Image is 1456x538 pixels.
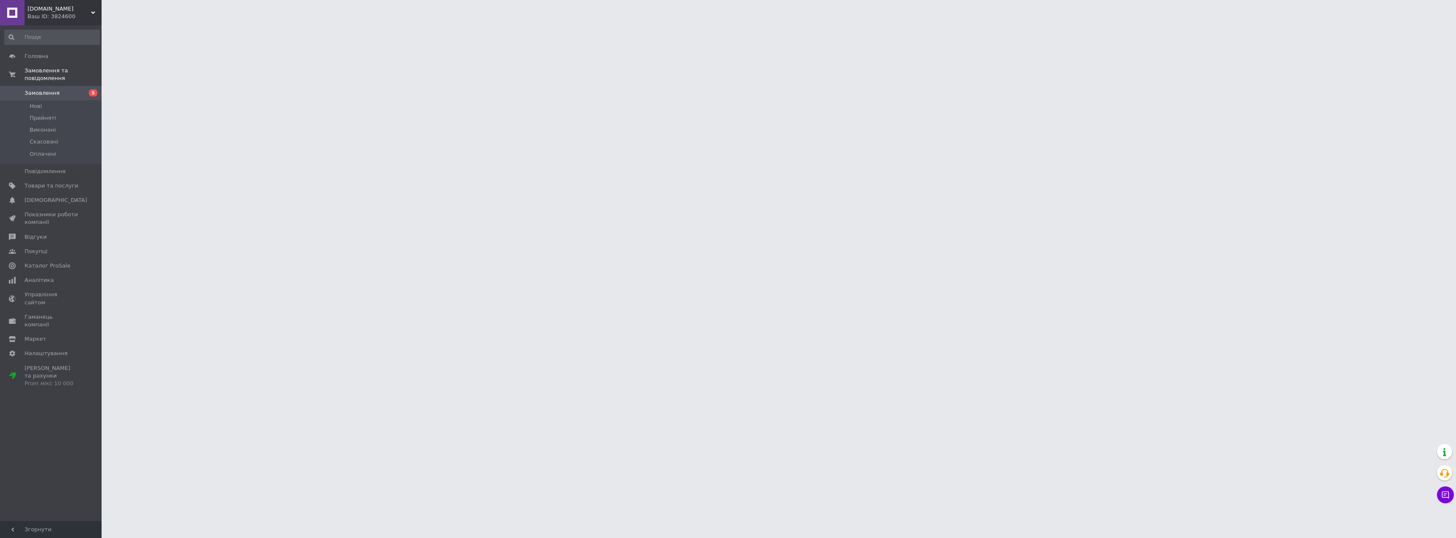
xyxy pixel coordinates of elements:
span: Оплачені [30,150,56,158]
span: [PERSON_NAME] та рахунки [25,364,78,388]
span: Razborka.club [28,5,91,13]
button: Чат з покупцем [1437,486,1454,503]
span: Замовлення та повідомлення [25,67,102,82]
span: Нові [30,102,42,110]
span: Гаманець компанії [25,313,78,328]
div: Ваш ID: 3824600 [28,13,102,20]
span: Замовлення [25,89,60,97]
span: Маркет [25,335,46,343]
span: Виконані [30,126,56,134]
span: Головна [25,52,48,60]
span: Скасовані [30,138,58,146]
span: Прийняті [30,114,56,122]
span: Налаштування [25,350,68,357]
span: Каталог ProSale [25,262,70,270]
span: Покупці [25,248,47,255]
span: Аналітика [25,276,54,284]
span: Повідомлення [25,168,66,175]
span: 5 [89,89,97,97]
div: Prom мікс 10 000 [25,380,78,387]
span: Товари та послуги [25,182,78,190]
input: Пошук [4,30,100,45]
span: Показники роботи компанії [25,211,78,226]
span: Управління сайтом [25,291,78,306]
span: Відгуки [25,233,47,241]
span: [DEMOGRAPHIC_DATA] [25,196,87,204]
